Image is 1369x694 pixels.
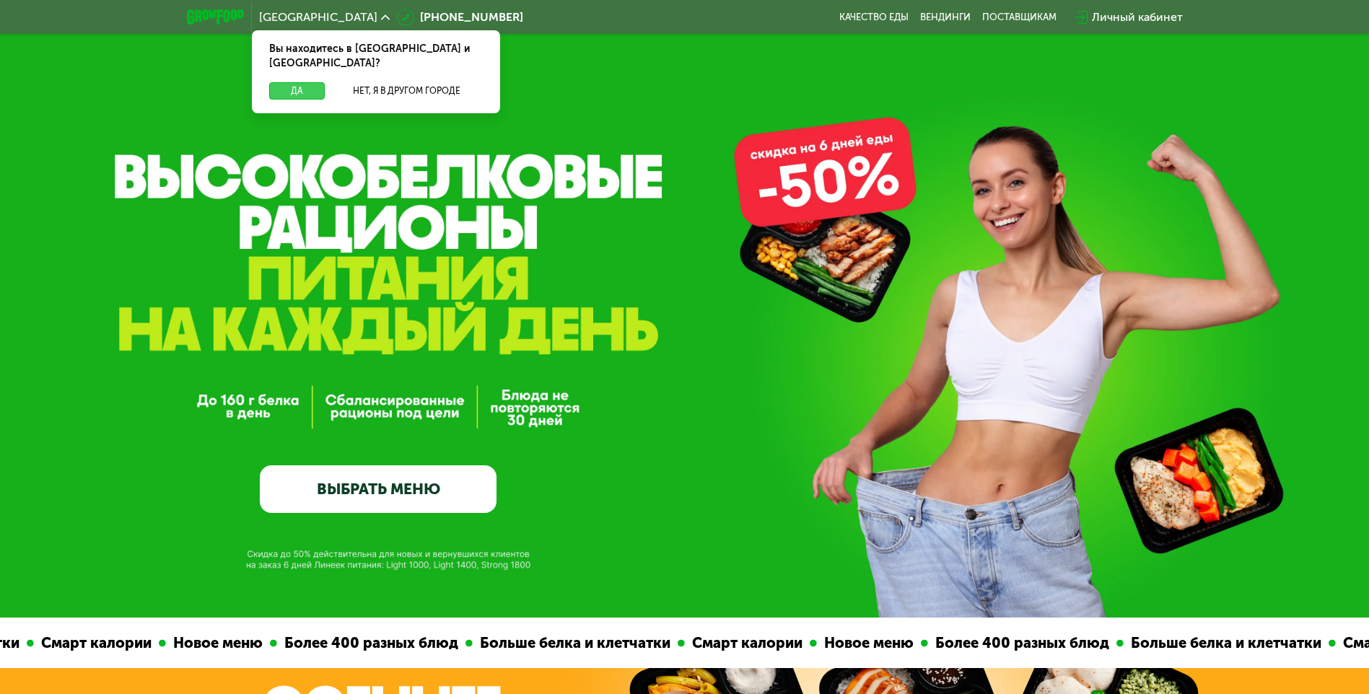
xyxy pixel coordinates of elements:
div: Вы находитесь в [GEOGRAPHIC_DATA] и [GEOGRAPHIC_DATA]? [252,30,500,82]
div: Более 400 разных блюд [927,632,1116,654]
div: Смарт калории [684,632,809,654]
a: Качество еды [839,12,909,23]
div: Личный кабинет [1092,9,1183,26]
div: Смарт калории [33,632,158,654]
span: [GEOGRAPHIC_DATA] [259,12,377,23]
div: поставщикам [982,12,1057,23]
button: Нет, я в другом городе [331,82,483,100]
div: Больше белка и клетчатки [1123,632,1328,654]
a: Вендинги [920,12,971,23]
div: Новое меню [816,632,920,654]
div: Более 400 разных блюд [276,632,465,654]
a: ВЫБРАТЬ МЕНЮ [260,465,497,513]
button: Да [269,82,325,100]
div: Больше белка и клетчатки [472,632,677,654]
a: [PHONE_NUMBER] [397,9,523,26]
div: Новое меню [165,632,269,654]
